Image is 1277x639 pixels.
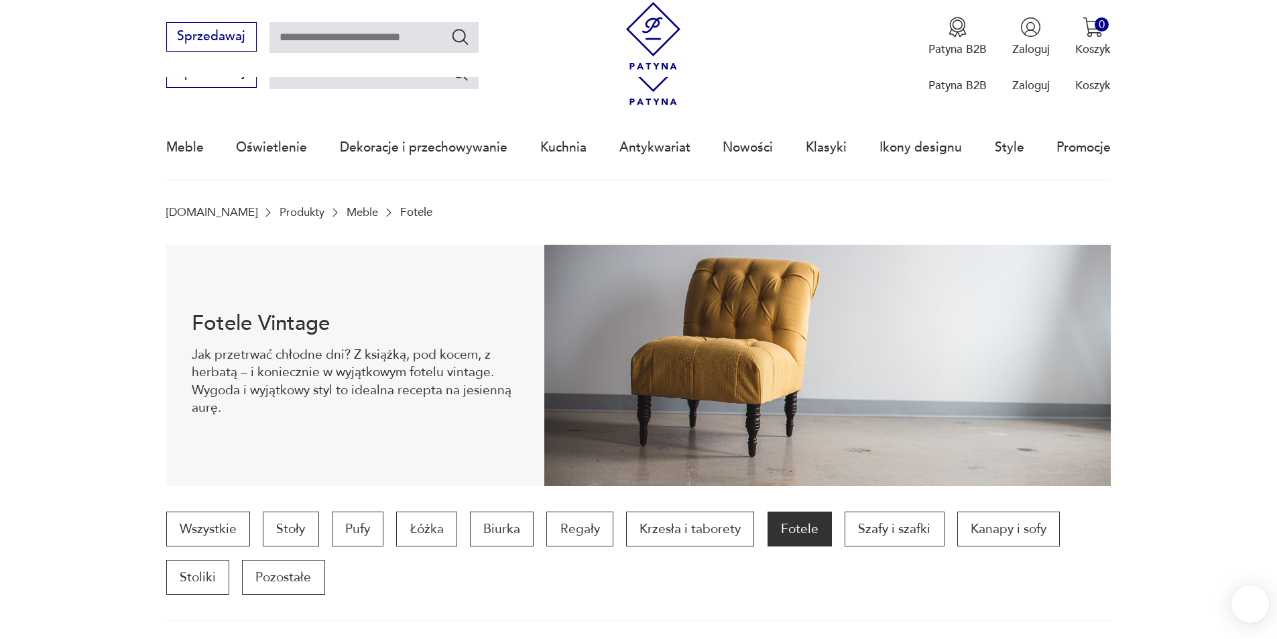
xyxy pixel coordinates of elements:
img: Ikona medalu [947,17,968,38]
p: Koszyk [1075,78,1111,93]
p: Koszyk [1075,42,1111,57]
button: Sprzedawaj [166,22,257,52]
img: Ikonka użytkownika [1020,17,1041,38]
a: Klasyki [806,117,847,178]
p: Jak przetrwać chłodne dni? Z książką, pod kocem, z herbatą – i koniecznie w wyjątkowym fotelu vin... [192,346,518,417]
a: Pozostałe [242,560,324,595]
a: Sprzedawaj [166,32,257,43]
p: Patyna B2B [928,78,987,93]
a: Oświetlenie [236,117,307,178]
a: Szafy i szafki [845,512,944,546]
button: Szukaj [450,63,470,82]
a: Produkty [280,206,324,219]
a: Biurka [470,512,534,546]
p: Zaloguj [1012,42,1050,57]
button: Szukaj [450,27,470,46]
img: Ikona koszyka [1083,17,1103,38]
a: Meble [347,206,378,219]
button: Zaloguj [1012,17,1050,57]
p: Fotele [400,206,432,219]
h1: Fotele Vintage [192,314,518,333]
a: Meble [166,117,204,178]
p: Zaloguj [1012,78,1050,93]
a: Kuchnia [540,117,587,178]
img: Patyna - sklep z meblami i dekoracjami vintage [619,2,687,70]
a: Antykwariat [619,117,690,178]
a: Stoły [263,512,318,546]
button: Patyna B2B [928,17,987,57]
a: Kanapy i sofy [957,512,1060,546]
a: Regały [546,512,613,546]
button: 0Koszyk [1075,17,1111,57]
a: Ikony designu [879,117,962,178]
img: 9275102764de9360b0b1aa4293741aa9.jpg [544,245,1111,486]
div: 0 [1095,17,1109,32]
a: Pufy [332,512,383,546]
a: Nowości [723,117,773,178]
a: Dekoracje i przechowywanie [340,117,507,178]
a: Style [995,117,1024,178]
a: Krzesła i taborety [626,512,754,546]
a: Sprzedawaj [166,68,257,79]
a: Stoliki [166,560,229,595]
a: Ikona medaluPatyna B2B [928,17,987,57]
p: Patyna B2B [928,42,987,57]
a: Promocje [1056,117,1111,178]
iframe: Smartsupp widget button [1231,585,1269,623]
a: Fotele [768,512,832,546]
a: [DOMAIN_NAME] [166,206,257,219]
a: Łóżka [396,512,457,546]
a: Wszystkie [166,512,250,546]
